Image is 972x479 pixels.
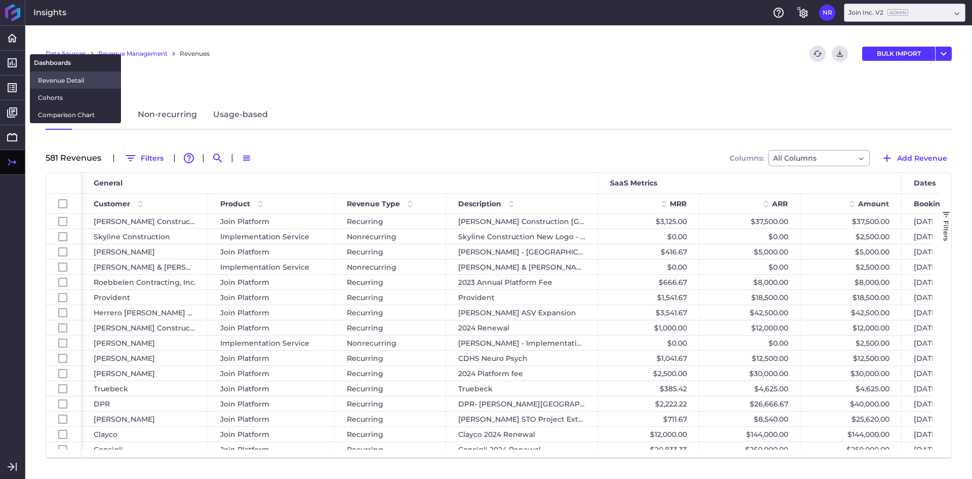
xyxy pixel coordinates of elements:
div: $4,625.00 [699,381,800,396]
div: $4,625.00 [800,381,902,396]
span: Join Platform [220,351,269,365]
span: Add Revenue [897,153,947,164]
div: Dropdown select [768,150,870,166]
div: Recurring [335,427,446,441]
div: $0.00 [699,260,800,274]
button: User Menu [936,47,952,61]
div: Press SPACE to select this row. [46,366,82,381]
div: $2,222.22 [598,396,699,411]
span: Join Platform [220,366,269,381]
div: $1,041.67 [598,351,699,365]
div: $1,541.67 [598,290,699,305]
div: $40,000.00 [800,396,902,411]
div: Press SPACE to select this row. [46,214,82,229]
div: $0.00 [598,229,699,244]
span: MRR [670,199,686,208]
span: Dates [914,178,936,188]
a: Data Sources [46,49,86,58]
button: General Settings [795,5,811,21]
span: Booking Date [914,199,965,208]
div: $0.00 [699,229,800,244]
div: [PERSON_NAME] - Implementation [446,336,598,350]
div: $711.67 [598,412,699,426]
div: Skyline Construction New Logo - Implementation Fee [446,229,598,244]
div: DPR- [PERSON_NAME][GEOGRAPHIC_DATA] [446,396,598,411]
div: Provident [446,290,598,305]
button: Download [832,46,848,62]
span: Implementation Service [220,230,309,244]
span: Implementation Service [220,336,309,350]
span: Join Platform [220,397,269,411]
span: [PERSON_NAME] [94,366,155,381]
div: $2,500.00 [800,260,902,274]
div: 2023 Annual Platform Fee [446,275,598,289]
span: Join Platform [220,412,269,426]
span: Join Platform [220,427,269,441]
span: All Columns [773,152,817,164]
div: Recurring [335,412,446,426]
div: 2024 Renewal [446,320,598,335]
div: $37,500.00 [699,214,800,229]
span: General [94,178,123,188]
div: Dropdown select [844,4,965,22]
div: Press SPACE to select this row. [46,244,82,260]
div: $144,000.00 [699,427,800,441]
span: Join Platform [220,214,269,229]
span: Clayco [94,427,117,441]
div: Press SPACE to select this row. [46,305,82,320]
div: Recurring [335,244,446,259]
div: $12,000.00 [598,427,699,441]
div: Recurring [335,442,446,457]
span: Skyline Construction [94,230,170,244]
span: Join Platform [220,275,269,289]
div: $12,500.00 [800,351,902,365]
span: Join Platform [220,321,269,335]
div: Press SPACE to select this row. [46,229,82,244]
div: Truebeck [446,381,598,396]
div: Press SPACE to select this row. [46,381,82,396]
div: $144,000.00 [800,427,902,441]
a: Non-recurring [130,100,205,130]
div: $8,540.00 [699,412,800,426]
div: $8,000.00 [699,275,800,289]
button: BULK IMPORT [862,47,935,61]
div: Press SPACE to select this row. [46,290,82,305]
div: $5,000.00 [800,244,902,259]
div: Nonrecurring [335,229,446,244]
div: Nonrecurring [335,336,446,350]
div: Press SPACE to select this row. [46,351,82,366]
span: [PERSON_NAME] [94,336,155,350]
div: $25,620.00 [800,412,902,426]
div: $1,000.00 [598,320,699,335]
div: $12,500.00 [699,351,800,365]
span: Amount [858,199,889,208]
span: ARR [772,199,788,208]
button: Help [771,5,787,21]
div: $2,500.00 [800,229,902,244]
div: Consigli 2024 Renewal [446,442,598,457]
div: [PERSON_NAME] & [PERSON_NAME] Implementation [446,260,598,274]
div: Recurring [335,290,446,305]
ins: Admin [887,9,908,16]
span: [PERSON_NAME] [94,245,155,259]
div: $250,000.00 [699,442,800,457]
span: Join Platform [220,290,269,305]
div: $3,541.67 [598,305,699,320]
div: $18,500.00 [800,290,902,305]
div: $385.42 [598,381,699,396]
div: [PERSON_NAME] - [GEOGRAPHIC_DATA][PERSON_NAME] [446,244,598,259]
div: $18,500.00 [699,290,800,305]
div: $42,500.00 [800,305,902,320]
span: Consigli [94,443,123,457]
div: Recurring [335,396,446,411]
div: $2,500.00 [800,336,902,350]
button: Add Revenue [876,150,952,166]
div: Recurring [335,366,446,381]
div: Press SPACE to select this row. [46,320,82,336]
div: $20,833.33 [598,442,699,457]
a: Usage-based [205,100,276,130]
button: Refresh [809,46,826,62]
div: CDHS Neuro Psych [446,351,598,365]
div: 2024 Platform fee [446,366,598,381]
div: $30,000.00 [699,366,800,381]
